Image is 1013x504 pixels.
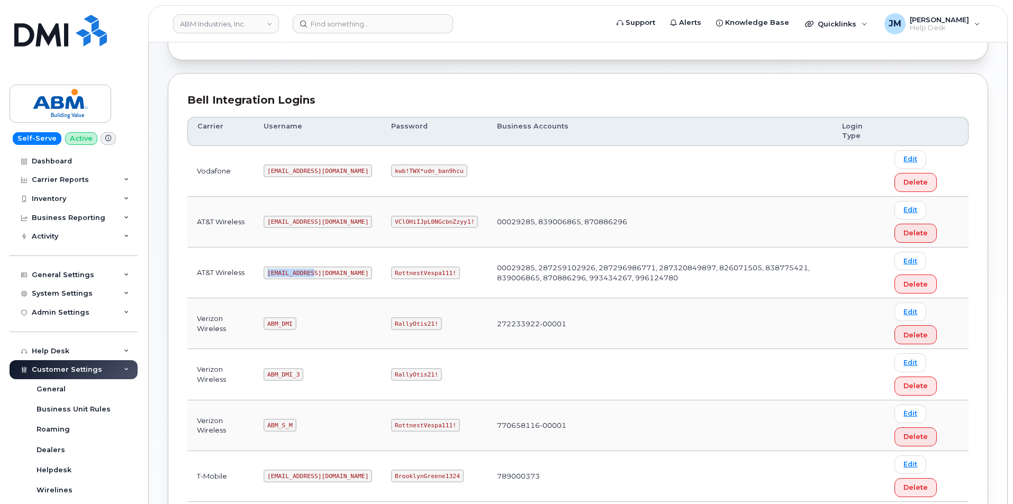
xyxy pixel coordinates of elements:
a: Edit [894,353,926,372]
td: Verizon Wireless [187,400,254,451]
td: T-Mobile [187,451,254,502]
a: Edit [894,405,926,423]
code: [EMAIL_ADDRESS][DOMAIN_NAME] [264,216,372,228]
td: Vodafone [187,146,254,197]
button: Delete [894,325,937,344]
code: VClOHiIJpL0NGcbnZzyy1! [391,216,478,228]
a: Edit [894,252,926,270]
a: Edit [894,201,926,219]
span: Knowledge Base [725,17,789,28]
a: Edit [894,150,926,169]
span: Delete [903,330,928,340]
th: Carrier [187,117,254,146]
span: Delete [903,279,928,289]
button: Delete [894,427,937,446]
button: Delete [894,377,937,396]
code: BrooklynGreene1324 [391,470,463,482]
th: Username [254,117,382,146]
td: AT&T Wireless [187,248,254,298]
th: Business Accounts [487,117,833,146]
button: Delete [894,224,937,243]
a: Alerts [663,12,709,33]
code: [EMAIL_ADDRESS][DOMAIN_NAME] [264,267,372,279]
td: 00029285, 287259102926, 287296986771, 287320849897, 826071505, 838775421, 839006865, 870886296, 9... [487,248,833,298]
code: ABM_DMI [264,317,296,330]
span: [PERSON_NAME] [910,15,969,24]
td: Verizon Wireless [187,298,254,349]
span: Delete [903,482,928,492]
code: RottnestVespa111! [391,267,460,279]
td: Verizon Wireless [187,349,254,400]
span: Alerts [679,17,701,28]
td: 272233922-00001 [487,298,833,349]
button: Delete [894,173,937,192]
span: Help Desk [910,24,969,32]
span: JM [889,17,901,30]
button: Delete [894,274,937,294]
span: Quicklinks [818,20,856,28]
span: Delete [903,228,928,238]
a: Edit [894,455,926,474]
span: Delete [903,432,928,442]
code: RallyOtis21! [391,317,441,330]
code: RallyOtis21! [391,368,441,381]
button: Delete [894,478,937,497]
span: Support [626,17,655,28]
td: 789000373 [487,451,833,502]
code: ABM_DMI_3 [264,368,303,381]
td: 770658116-00001 [487,400,833,451]
th: Login Type [833,117,885,146]
div: Jonas Mutoke [877,13,988,34]
a: Edit [894,303,926,321]
code: ABM_S_M [264,419,296,432]
td: AT&T Wireless [187,197,254,248]
input: Find something... [293,14,453,33]
span: Delete [903,177,928,187]
code: kwb!TWX*udn_ban9hcu [391,164,467,177]
code: [EMAIL_ADDRESS][DOMAIN_NAME] [264,470,372,482]
div: Bell Integration Logins [187,93,969,108]
a: Knowledge Base [709,12,797,33]
th: Password [382,117,487,146]
span: Delete [903,381,928,391]
code: [EMAIL_ADDRESS][DOMAIN_NAME] [264,164,372,177]
code: RottnestVespa111! [391,419,460,432]
a: ABM Industries, Inc. [173,14,279,33]
a: Support [609,12,663,33]
td: 00029285, 839006865, 870886296 [487,197,833,248]
div: Quicklinks [798,13,875,34]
